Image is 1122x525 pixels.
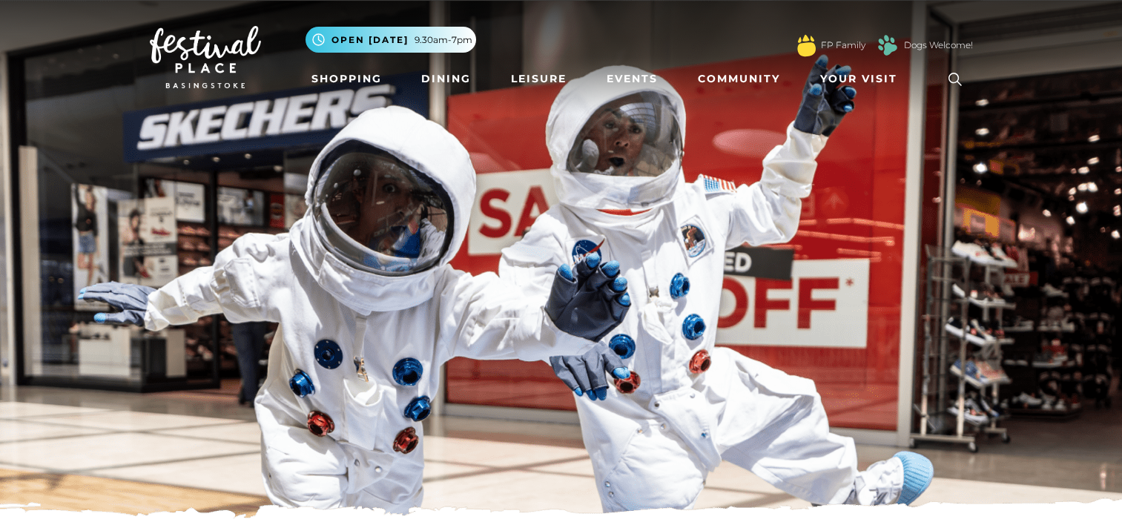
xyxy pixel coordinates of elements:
a: Shopping [306,65,388,93]
a: Dining [415,65,477,93]
span: Open [DATE] [331,33,409,47]
span: 9.30am-7pm [415,33,472,47]
a: Community [692,65,786,93]
a: Your Visit [814,65,911,93]
a: Leisure [505,65,572,93]
img: Festival Place Logo [150,26,261,88]
span: Your Visit [820,71,897,87]
a: Dogs Welcome! [904,39,973,52]
a: Events [601,65,664,93]
a: FP Family [821,39,865,52]
button: Open [DATE] 9.30am-7pm [306,27,476,53]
